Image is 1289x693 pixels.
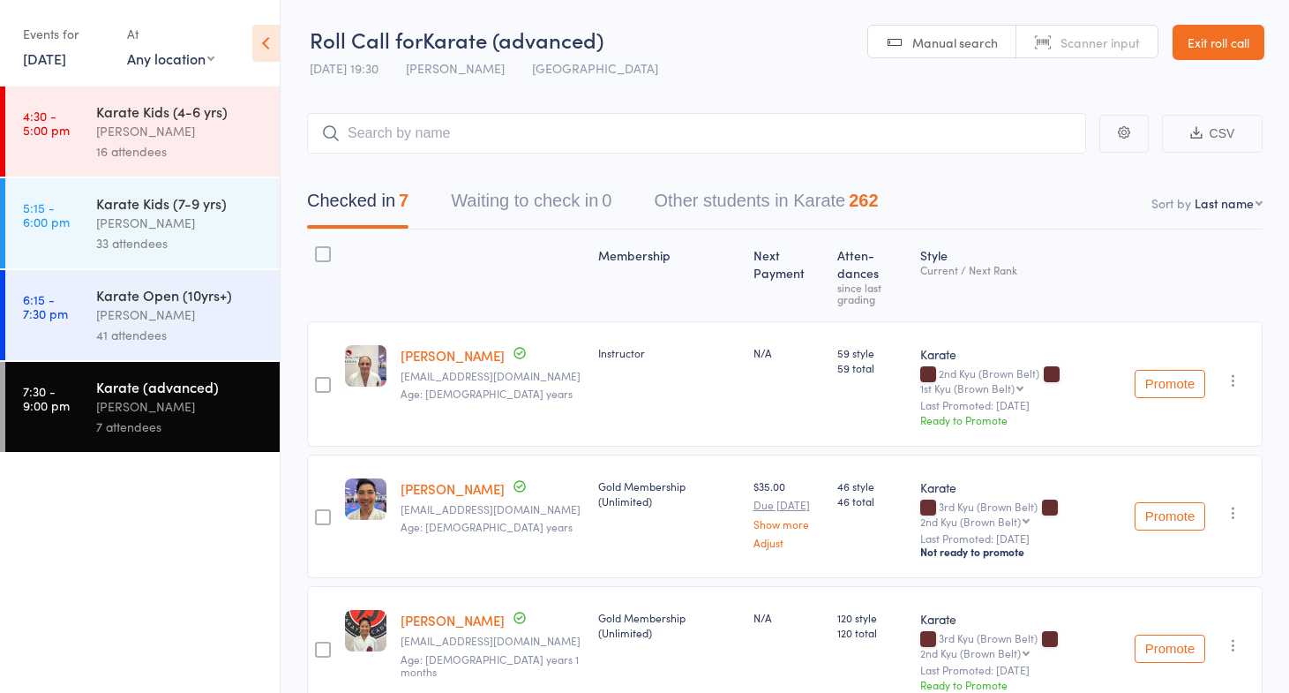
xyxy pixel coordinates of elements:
[345,478,386,520] img: image1697682414.png
[401,635,584,647] small: Rse.goco@gmail.com
[5,178,280,268] a: 5:15 -6:00 pmKarate Kids (7-9 yrs)[PERSON_NAME]33 attendees
[5,362,280,452] a: 7:30 -9:00 pmKarate (advanced)[PERSON_NAME]7 attendees
[451,182,611,229] button: Waiting to check in0
[96,377,265,396] div: Karate (advanced)
[345,610,386,652] img: image1679555389.png
[920,677,1120,692] div: Ready to Promote
[96,102,265,121] div: Karate Kids (4-6 yrs)
[96,121,265,141] div: [PERSON_NAME]
[96,213,265,233] div: [PERSON_NAME]
[920,610,1120,628] div: Karate
[920,478,1120,496] div: Karate
[401,370,584,382] small: aprrunaway@hotmail.com
[5,270,280,360] a: 6:15 -7:30 pmKarate Open (10yrs+)[PERSON_NAME]41 attendees
[920,647,1021,659] div: 2nd Kyu (Brown Belt)
[307,113,1086,154] input: Search by name
[920,382,1015,394] div: 1st Kyu (Brown Belt)
[920,664,1120,676] small: Last Promoted: [DATE]
[913,237,1128,313] div: Style
[1195,194,1254,212] div: Last name
[23,19,109,49] div: Events for
[746,237,830,313] div: Next Payment
[920,399,1120,411] small: Last Promoted: [DATE]
[401,386,573,401] span: Age: [DEMOGRAPHIC_DATA] years
[598,345,738,360] div: Instructor
[532,59,658,77] span: [GEOGRAPHIC_DATA]
[23,384,70,412] time: 7:30 - 9:00 pm
[401,346,505,365] a: [PERSON_NAME]
[23,109,70,137] time: 4:30 - 5:00 pm
[602,191,611,210] div: 0
[598,610,738,640] div: Gold Membership (Unlimited)
[837,478,907,493] span: 46 style
[920,264,1120,275] div: Current / Next Rank
[654,182,878,229] button: Other students in Karate262
[96,285,265,305] div: Karate Open (10yrs+)
[96,233,265,253] div: 33 attendees
[1135,635,1205,663] button: Promote
[401,611,505,629] a: [PERSON_NAME]
[127,19,214,49] div: At
[837,625,907,640] span: 120 total
[96,305,265,325] div: [PERSON_NAME]
[345,345,386,387] img: image1654512121.png
[399,191,408,210] div: 7
[753,345,823,360] div: N/A
[753,518,823,530] a: Show more
[920,532,1120,545] small: Last Promoted: [DATE]
[753,610,823,625] div: N/A
[1060,34,1140,51] span: Scanner input
[837,360,907,375] span: 59 total
[920,501,1120,527] div: 3rd Kyu (Brown Belt)
[920,367,1120,394] div: 2nd Kyu (Brown Belt)
[837,610,907,625] span: 120 style
[310,59,378,77] span: [DATE] 19:30
[401,519,573,534] span: Age: [DEMOGRAPHIC_DATA] years
[96,417,265,437] div: 7 attendees
[96,396,265,417] div: [PERSON_NAME]
[920,345,1120,363] div: Karate
[5,87,280,177] a: 4:30 -5:00 pmKarate Kids (4-6 yrs)[PERSON_NAME]16 attendees
[849,191,878,210] div: 262
[310,25,423,54] span: Roll Call for
[23,200,70,229] time: 5:15 - 6:00 pm
[23,49,66,68] a: [DATE]
[307,182,408,229] button: Checked in7
[920,545,1120,559] div: Not ready to promote
[401,479,505,498] a: [PERSON_NAME]
[753,537,823,548] a: Adjust
[920,412,1120,427] div: Ready to Promote
[401,503,584,516] small: Rbgoco@gmail.com
[753,478,823,548] div: $35.00
[591,237,746,313] div: Membership
[920,516,1021,527] div: 2nd Kyu (Brown Belt)
[1151,194,1191,212] label: Sort by
[406,59,505,77] span: [PERSON_NAME]
[1135,370,1205,398] button: Promote
[920,632,1120,659] div: 3rd Kyu (Brown Belt)
[401,652,579,679] span: Age: [DEMOGRAPHIC_DATA] years 1 months
[1162,115,1263,153] button: CSV
[423,25,603,54] span: Karate (advanced)
[837,345,907,360] span: 59 style
[912,34,998,51] span: Manual search
[96,325,265,345] div: 41 attendees
[96,141,265,162] div: 16 attendees
[830,237,914,313] div: Atten­dances
[127,49,214,68] div: Any location
[1135,502,1205,531] button: Promote
[837,282,907,305] div: since last grading
[598,478,738,508] div: Gold Membership (Unlimited)
[837,493,907,508] span: 46 total
[23,292,68,320] time: 6:15 - 7:30 pm
[96,193,265,213] div: Karate Kids (7-9 yrs)
[753,499,823,511] small: Due [DATE]
[1173,25,1264,60] a: Exit roll call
